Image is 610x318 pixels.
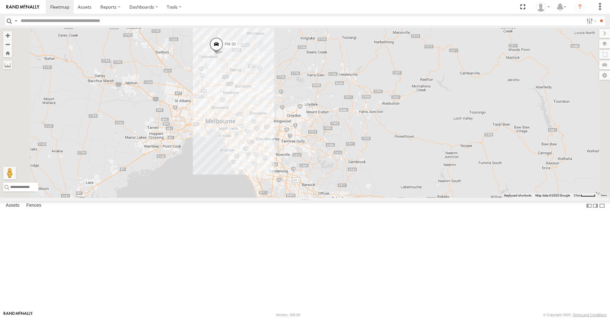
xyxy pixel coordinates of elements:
button: Zoom in [3,31,12,40]
span: Map data ©2025 Google [535,194,570,197]
button: Drag Pegman onto the map to open Street View [3,167,16,179]
label: Search Filter Options [584,16,598,25]
label: Search Query [13,16,18,25]
label: Hide Summary Table [599,201,605,210]
a: Terms and Conditions [573,313,607,317]
span: PM 30 [225,42,236,46]
span: 5 km [574,194,581,197]
a: Visit our Website [3,312,33,318]
img: rand-logo.svg [6,5,39,9]
div: © Copyright 2025 - [543,313,607,317]
label: Fences [23,201,44,210]
label: Dock Summary Table to the Left [586,201,592,210]
button: Zoom out [3,40,12,49]
label: Assets [3,201,23,210]
div: Eric Yao [534,2,552,12]
button: Keyboard shortcuts [504,193,532,198]
button: Map Scale: 5 km per 42 pixels [572,193,597,198]
a: Terms (opens in new tab) [600,194,607,197]
label: Dock Summary Table to the Right [592,201,599,210]
button: Zoom Home [3,49,12,57]
label: Measure [3,60,12,69]
label: Map Settings [599,71,610,80]
i: ? [575,2,585,12]
div: Version: 306.00 [276,313,300,317]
